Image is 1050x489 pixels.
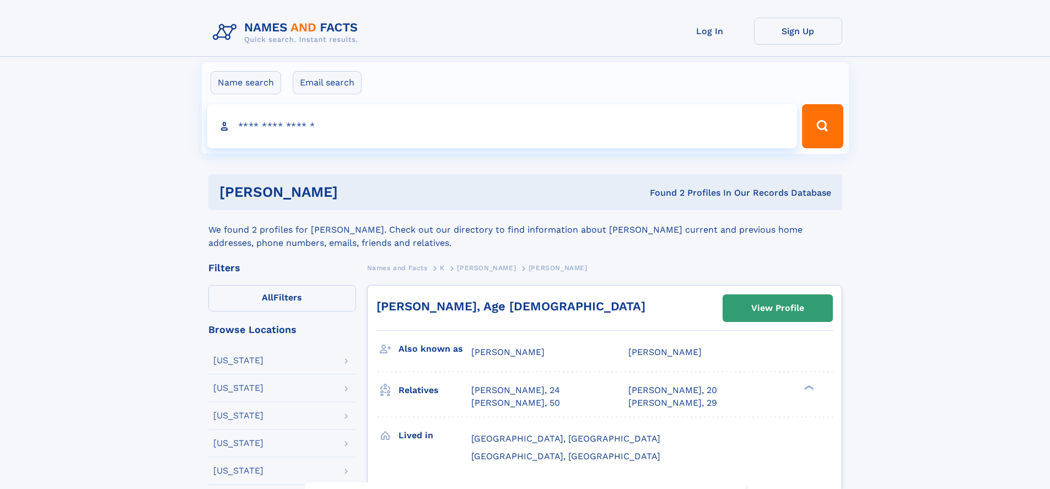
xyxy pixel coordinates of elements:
[262,292,273,303] span: All
[211,71,281,94] label: Name search
[376,299,645,313] a: [PERSON_NAME], Age [DEMOGRAPHIC_DATA]
[219,185,494,199] h1: [PERSON_NAME]
[529,264,588,272] span: [PERSON_NAME]
[207,104,798,148] input: search input
[208,210,842,250] div: We found 2 profiles for [PERSON_NAME]. Check out our directory to find information about [PERSON_...
[293,71,362,94] label: Email search
[208,285,356,311] label: Filters
[494,187,831,199] div: Found 2 Profiles In Our Records Database
[213,466,263,475] div: [US_STATE]
[471,451,660,461] span: [GEOGRAPHIC_DATA], [GEOGRAPHIC_DATA]
[399,340,471,358] h3: Also known as
[471,384,560,396] a: [PERSON_NAME], 24
[367,261,428,275] a: Names and Facts
[399,426,471,445] h3: Lived in
[213,356,263,365] div: [US_STATE]
[208,18,367,47] img: Logo Names and Facts
[666,18,754,45] a: Log In
[628,397,717,409] a: [PERSON_NAME], 29
[213,384,263,393] div: [US_STATE]
[628,347,702,357] span: [PERSON_NAME]
[399,381,471,400] h3: Relatives
[802,104,843,148] button: Search Button
[628,384,717,396] a: [PERSON_NAME], 20
[457,264,516,272] span: [PERSON_NAME]
[208,263,356,273] div: Filters
[213,411,263,420] div: [US_STATE]
[801,384,815,391] div: ❯
[457,261,516,275] a: [PERSON_NAME]
[751,295,804,321] div: View Profile
[440,264,445,272] span: K
[213,439,263,448] div: [US_STATE]
[471,347,545,357] span: [PERSON_NAME]
[471,433,660,444] span: [GEOGRAPHIC_DATA], [GEOGRAPHIC_DATA]
[754,18,842,45] a: Sign Up
[471,397,560,409] a: [PERSON_NAME], 50
[208,325,356,335] div: Browse Locations
[723,295,832,321] a: View Profile
[440,261,445,275] a: K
